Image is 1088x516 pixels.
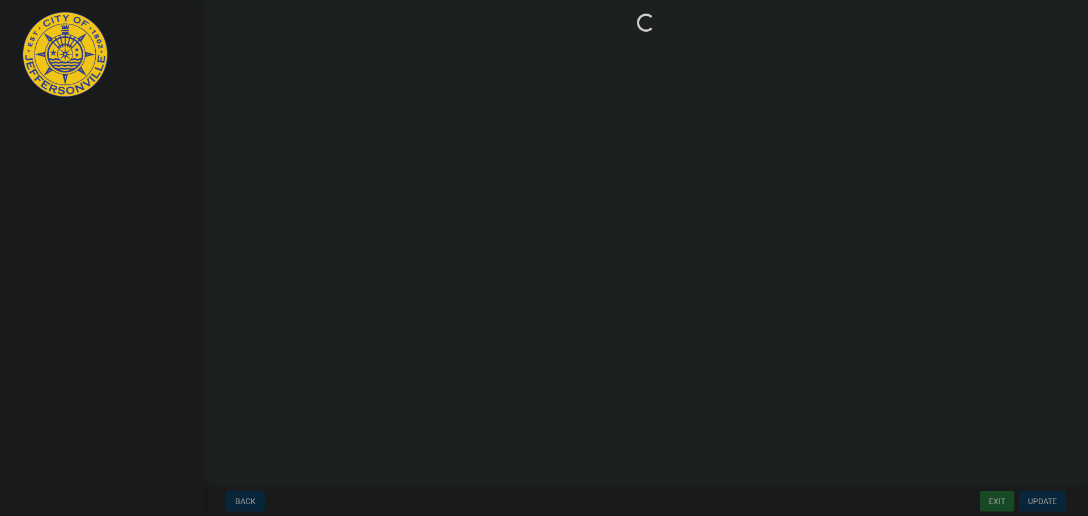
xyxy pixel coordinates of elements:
img: City of Jeffersonville, Indiana [23,12,108,97]
button: Update [1019,491,1066,511]
span: Update [1028,497,1057,506]
button: Exit [980,491,1014,511]
span: Back [235,497,256,506]
button: Back [226,491,265,511]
